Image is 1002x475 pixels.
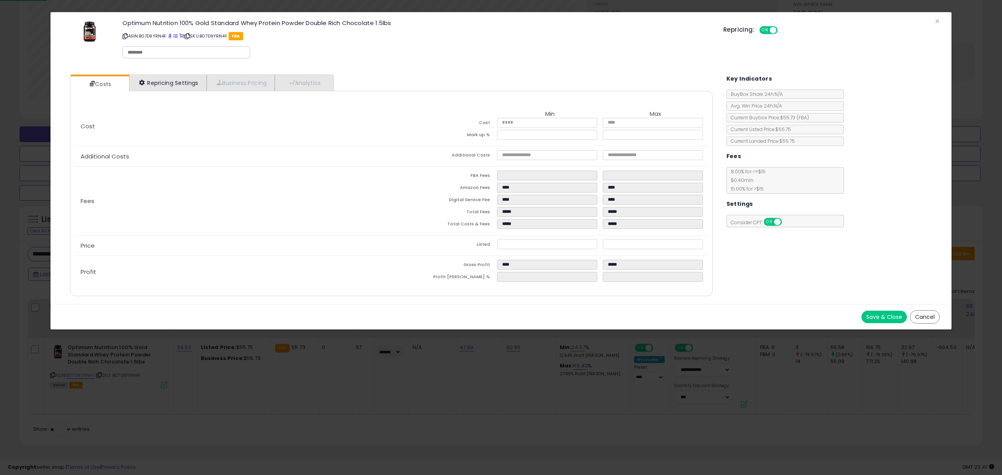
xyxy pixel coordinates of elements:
[726,151,741,161] h5: Fees
[74,123,391,130] p: Cost
[74,198,391,204] p: Fees
[391,207,497,219] td: Total Fees
[207,75,275,91] a: Business Pricing
[727,114,809,121] span: Current Buybox Price:
[391,260,497,272] td: Gross Profit
[391,239,497,252] td: Listed
[391,219,497,231] td: Total Costs & Fees
[391,195,497,207] td: Digital Service Fee
[726,74,772,84] h5: Key Indicators
[797,114,809,121] span: ( FBA )
[727,185,764,192] span: 15.00 % for > $15
[391,183,497,195] td: Amazon Fees
[603,111,708,118] th: Max
[727,91,783,97] span: BuyBox Share 24h: N/A
[780,114,809,121] span: $55.73
[391,118,497,130] td: Cost
[727,103,782,109] span: Avg. Win Price 24h: N/A
[780,219,793,225] span: OFF
[391,272,497,284] td: Profit [PERSON_NAME] %
[764,219,774,225] span: ON
[74,269,391,275] p: Profit
[70,76,128,92] a: Costs
[723,27,755,33] h5: Repricing:
[497,111,603,118] th: Min
[391,150,497,162] td: Additional Costs
[74,153,391,160] p: Additional Costs
[727,177,753,184] span: $0.40 min
[129,75,207,91] a: Repricing Settings
[74,243,391,249] p: Price
[78,20,101,43] img: 41W8GDwbneL._SL60_.jpg
[777,27,789,34] span: OFF
[861,311,907,323] button: Save & Close
[910,310,940,324] button: Cancel
[726,199,753,209] h5: Settings
[168,33,172,39] a: BuyBox page
[229,32,243,40] span: FBA
[727,138,795,144] span: Current Landed Price: $55.75
[760,27,770,34] span: ON
[727,126,791,133] span: Current Listed Price: $55.75
[123,20,712,26] h3: Optimum Nutrition 100% Gold Standard Whey Protein Powder Double Rich Chocolate 1.5lbs
[727,219,792,226] span: Consider CPT:
[391,171,497,183] td: FBA Fees
[727,168,766,192] span: 8.00 % for <= $15
[275,75,333,91] a: Analytics
[173,33,178,39] a: All offer listings
[935,16,940,27] span: ×
[179,33,184,39] a: Your listing only
[123,30,712,42] p: ASIN: B07D9YRN4F | SKU: B07D9YRN4F
[391,130,497,142] td: Mark up %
